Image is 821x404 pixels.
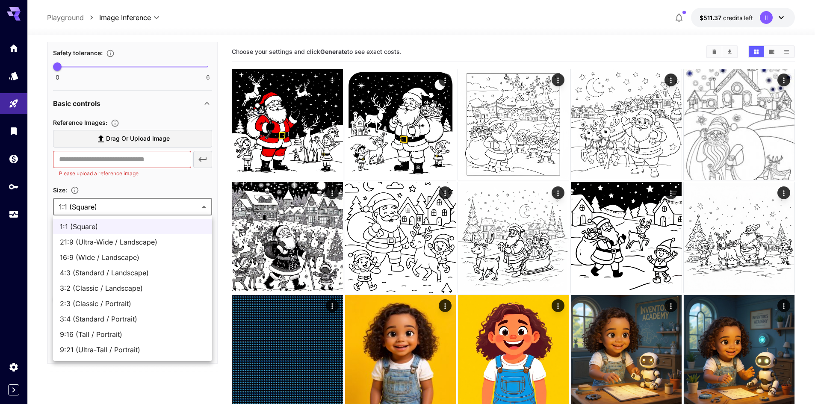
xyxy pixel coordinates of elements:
[60,268,205,278] span: 4:3 (Standard / Landscape)
[60,283,205,293] span: 3:2 (Classic / Landscape)
[60,329,205,339] span: 9:16 (Tall / Portrait)
[60,298,205,309] span: 2:3 (Classic / Portrait)
[60,221,205,232] span: 1:1 (Square)
[60,314,205,324] span: 3:4 (Standard / Portrait)
[60,345,205,355] span: 9:21 (Ultra-Tall / Portrait)
[60,252,205,262] span: 16:9 (Wide / Landscape)
[60,237,205,247] span: 21:9 (Ultra-Wide / Landscape)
